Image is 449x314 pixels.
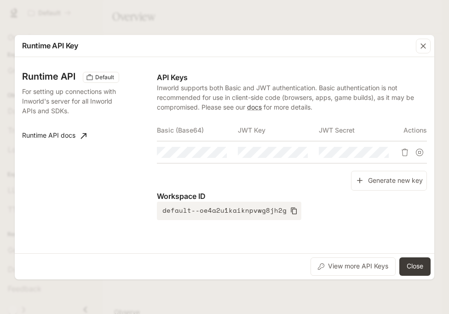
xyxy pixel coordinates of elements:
[400,119,427,141] th: Actions
[157,202,301,220] button: default--oe4a2u1kaiknpvwg8jh2g
[22,87,118,116] p: For setting up connections with Inworld's server for all Inworld APIs and SDKs.
[351,171,427,191] button: Generate new key
[412,145,427,160] button: Suspend API key
[22,72,75,81] h3: Runtime API
[247,103,262,111] a: docs
[238,119,319,141] th: JWT Key
[157,119,238,141] th: Basic (Base64)
[399,257,431,276] button: Close
[157,83,427,112] p: Inworld supports both Basic and JWT authentication. Basic authentication is not recommended for u...
[397,145,412,160] button: Delete API key
[157,72,427,83] p: API Keys
[157,191,427,202] p: Workspace ID
[22,40,78,51] p: Runtime API Key
[83,72,119,83] div: These keys will apply to your current workspace only
[18,127,90,145] a: Runtime API docs
[311,257,396,276] button: View more API Keys
[319,119,400,141] th: JWT Secret
[92,73,118,81] span: Default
